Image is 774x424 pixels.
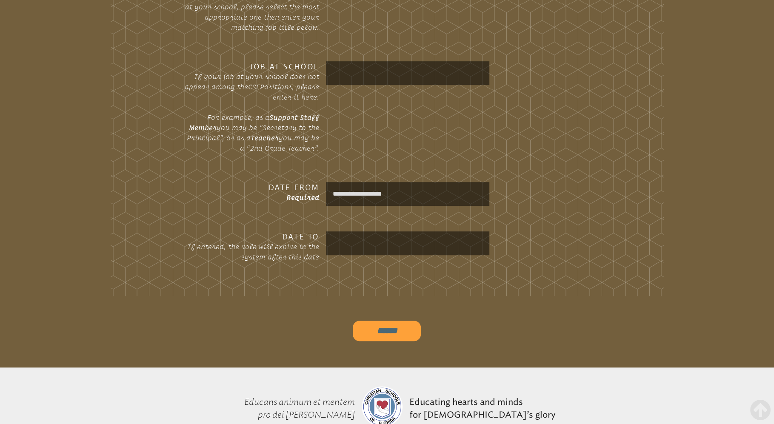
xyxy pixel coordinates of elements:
h3: Date From [183,182,319,192]
span: Required [286,194,319,201]
p: If your job at your school does not appear among the Positions, please enter it here. For example... [183,71,319,153]
h3: Date To [183,231,319,242]
strong: Teacher [251,134,279,142]
h3: Job at School [183,61,319,71]
p: If entered, the role will expire in the system after this date [183,242,319,262]
span: CSF [248,83,260,91]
